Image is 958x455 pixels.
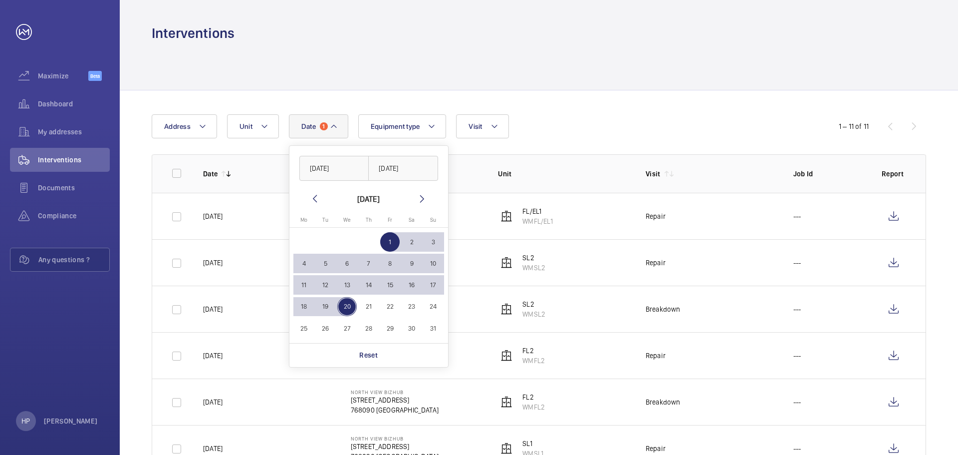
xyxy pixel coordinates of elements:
button: Unit [227,114,279,138]
img: elevator.svg [500,257,512,269]
button: August 4, 2025 [293,253,315,274]
span: Sa [409,217,415,223]
p: [DATE] [203,444,223,454]
button: Equipment type [358,114,447,138]
p: North View Bizhub [351,436,439,442]
button: August 28, 2025 [358,318,379,339]
button: August 7, 2025 [358,253,379,274]
button: August 6, 2025 [336,253,358,274]
span: Compliance [38,211,110,221]
span: 25 [294,319,314,338]
p: Report [882,169,906,179]
span: 10 [424,254,443,273]
span: 7 [359,254,378,273]
button: August 19, 2025 [315,296,336,317]
p: --- [793,211,801,221]
span: Unit [239,122,252,130]
img: elevator.svg [500,443,512,455]
span: 9 [402,254,422,273]
p: [PERSON_NAME] [44,416,98,426]
span: 24 [424,297,443,317]
span: Address [164,122,191,130]
span: 11 [294,275,314,295]
button: August 2, 2025 [401,231,422,253]
p: [DATE] [203,351,223,361]
img: elevator.svg [500,303,512,315]
span: Date [301,122,316,130]
button: Address [152,114,217,138]
span: Dashboard [38,99,110,109]
span: 1 [320,122,328,130]
div: [DATE] [357,193,380,205]
button: August 16, 2025 [401,274,422,296]
span: 31 [424,319,443,338]
p: Unit [498,169,630,179]
span: 6 [337,254,357,273]
span: 28 [359,319,378,338]
span: Th [366,217,372,223]
button: August 3, 2025 [423,231,444,253]
button: August 29, 2025 [379,318,401,339]
p: SL2 [522,299,545,309]
span: Any questions ? [38,255,109,265]
p: --- [793,444,801,454]
span: 18 [294,297,314,317]
button: August 27, 2025 [336,318,358,339]
button: August 26, 2025 [315,318,336,339]
button: Date1 [289,114,348,138]
button: August 5, 2025 [315,253,336,274]
span: Tu [322,217,328,223]
span: 5 [316,254,335,273]
p: Date [203,169,218,179]
button: August 18, 2025 [293,296,315,317]
p: North View Bizhub [351,389,439,395]
p: WMFL2 [522,356,545,366]
p: --- [793,351,801,361]
p: [DATE] [203,258,223,268]
button: August 9, 2025 [401,253,422,274]
p: SL1 [522,439,543,449]
span: 8 [380,254,400,273]
p: FL2 [522,346,545,356]
div: Breakdown [646,397,681,407]
span: 27 [337,319,357,338]
span: 12 [316,275,335,295]
p: [DATE] [203,304,223,314]
span: 3 [424,232,443,252]
span: 20 [337,297,357,317]
button: August 30, 2025 [401,318,422,339]
span: 15 [380,275,400,295]
p: --- [793,397,801,407]
span: Documents [38,183,110,193]
button: August 21, 2025 [358,296,379,317]
button: August 23, 2025 [401,296,422,317]
input: DD/MM/YYYY [299,156,369,181]
button: August 22, 2025 [379,296,401,317]
div: 1 – 11 of 11 [839,121,869,131]
span: We [343,217,351,223]
button: August 11, 2025 [293,274,315,296]
button: August 25, 2025 [293,318,315,339]
span: Equipment type [371,122,420,130]
span: 22 [380,297,400,317]
p: Reset [359,350,378,360]
span: 21 [359,297,378,317]
span: 1 [380,232,400,252]
button: August 24, 2025 [423,296,444,317]
p: --- [793,304,801,314]
button: August 14, 2025 [358,274,379,296]
span: Beta [88,71,102,81]
p: WMFL2 [522,402,545,412]
button: Visit [456,114,508,138]
img: elevator.svg [500,396,512,408]
span: 26 [316,319,335,338]
span: Mo [300,217,307,223]
span: 14 [359,275,378,295]
span: Visit [469,122,482,130]
span: 17 [424,275,443,295]
span: 16 [402,275,422,295]
h1: Interventions [152,24,235,42]
span: 2 [402,232,422,252]
p: [DATE] [203,397,223,407]
p: 768090 [GEOGRAPHIC_DATA] [351,405,439,415]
